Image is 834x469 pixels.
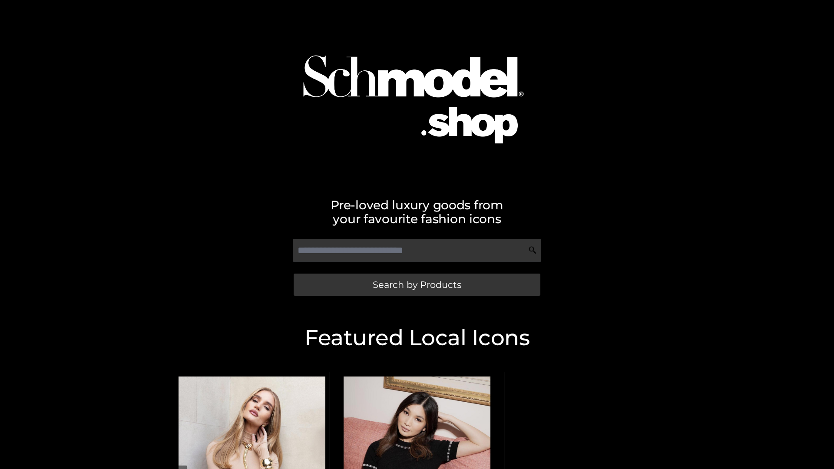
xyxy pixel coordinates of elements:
[169,198,665,226] h2: Pre-loved luxury goods from your favourite fashion icons
[373,280,461,289] span: Search by Products
[294,274,540,296] a: Search by Products
[169,327,665,349] h2: Featured Local Icons​
[528,246,537,254] img: Search Icon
